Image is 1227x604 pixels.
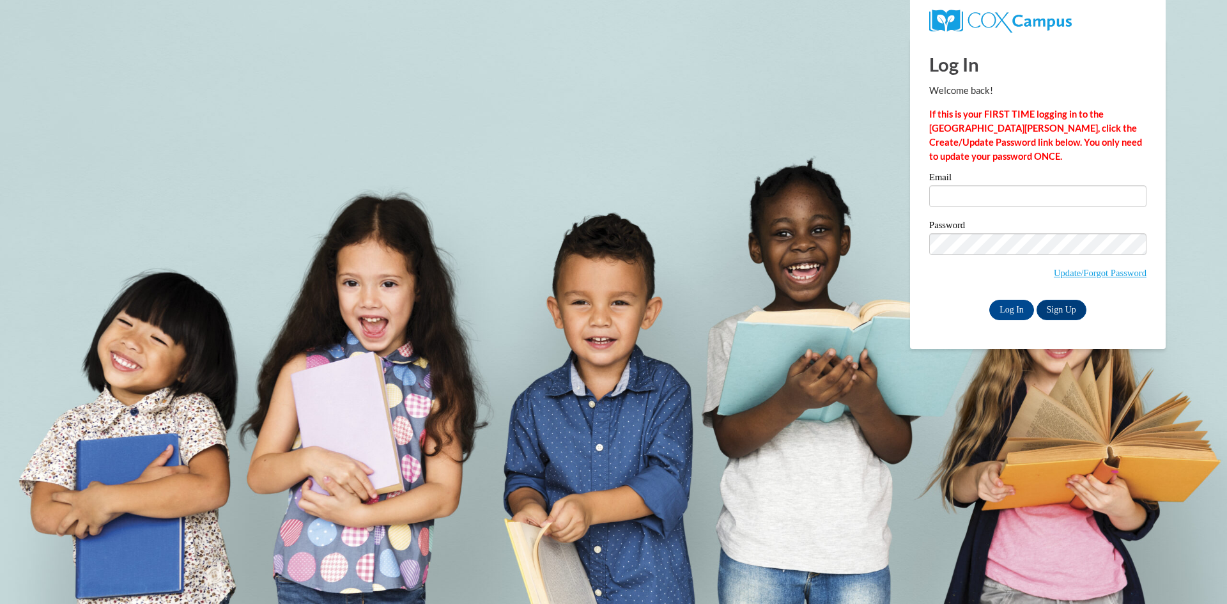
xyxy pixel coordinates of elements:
[929,221,1146,233] label: Password
[1054,268,1146,278] a: Update/Forgot Password
[929,10,1072,33] img: COX Campus
[929,173,1146,185] label: Email
[989,300,1034,320] input: Log In
[929,84,1146,98] p: Welcome back!
[929,109,1142,162] strong: If this is your FIRST TIME logging in to the [GEOGRAPHIC_DATA][PERSON_NAME], click the Create/Upd...
[929,51,1146,77] h1: Log In
[929,15,1072,26] a: COX Campus
[1037,300,1086,320] a: Sign Up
